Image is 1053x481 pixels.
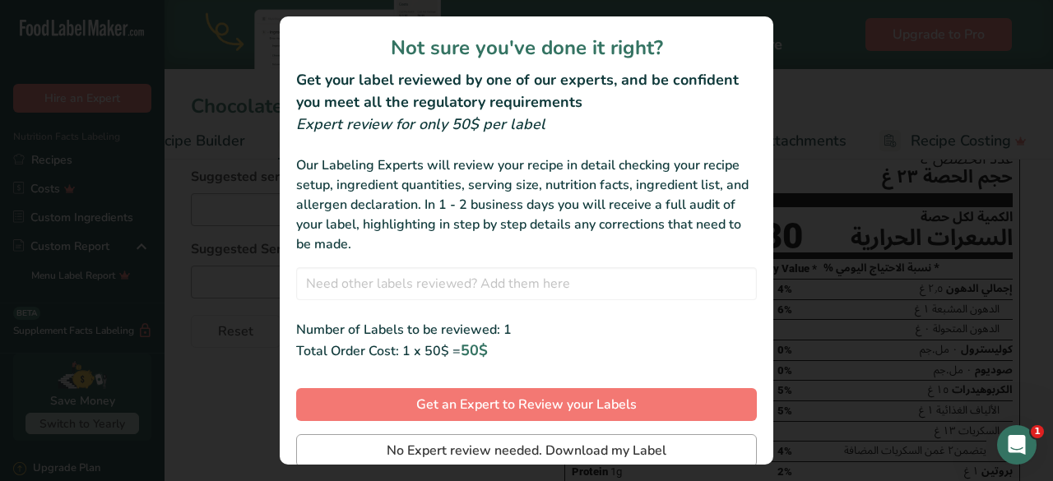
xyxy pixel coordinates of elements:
span: 50$ [461,340,488,360]
input: Need other labels reviewed? Add them here [296,267,757,300]
span: No Expert review needed. Download my Label [387,441,666,460]
div: Expert review for only 50$ per label [296,113,757,136]
div: Number of Labels to be reviewed: 1 [296,320,757,340]
span: 1 [1031,425,1044,438]
div: Total Order Cost: 1 x 50$ = [296,340,757,362]
span: Get an Expert to Review your Labels [416,395,637,414]
iframe: Intercom live chat [997,425,1037,465]
h2: Get your label reviewed by one of our experts, and be confident you meet all the regulatory requi... [296,69,757,113]
button: Get an Expert to Review your Labels [296,388,757,421]
button: No Expert review needed. Download my Label [296,434,757,467]
div: Our Labeling Experts will review your recipe in detail checking your recipe setup, ingredient qua... [296,155,757,254]
h1: Not sure you've done it right? [296,33,757,62]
